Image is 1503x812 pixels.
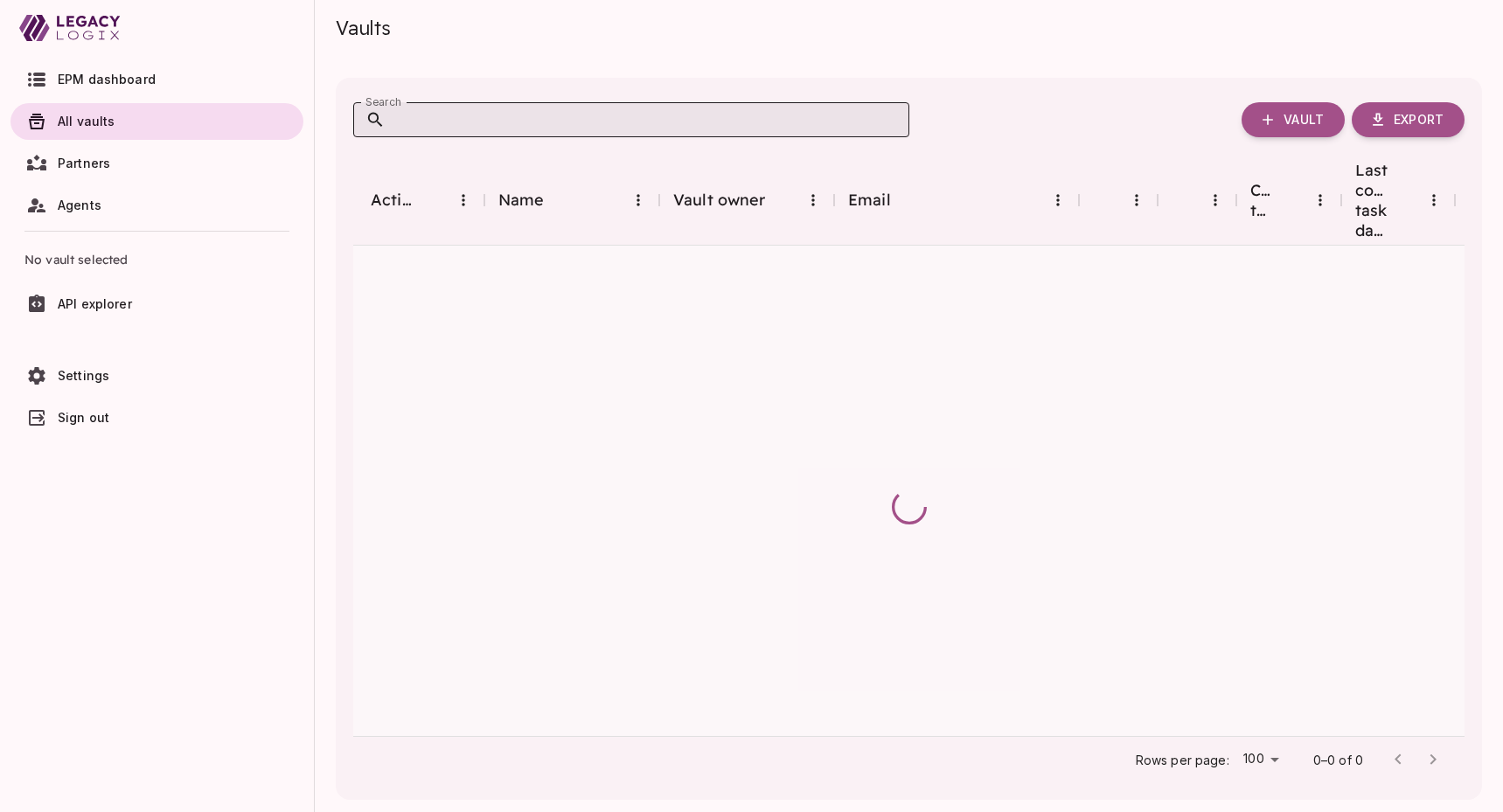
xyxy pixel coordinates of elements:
[1158,160,1236,240] div: Task count
[10,286,303,323] a: API explorer
[10,103,303,140] a: All vaults
[659,160,834,240] div: Vault owner
[834,160,1079,240] div: Email
[797,184,829,216] button: Menu
[336,16,391,40] span: Vaults
[498,190,545,210] div: Name
[1275,185,1305,215] button: Sort
[1093,185,1123,215] button: Sort
[848,190,891,210] div: Email
[58,368,109,383] span: Settings
[1121,184,1152,216] button: Menu
[484,160,659,240] div: Name
[1355,160,1388,240] div: Last completed task date
[24,239,289,281] span: No vault selected
[58,114,115,128] span: All vaults
[1236,160,1341,240] div: Completed tasks
[545,185,574,215] button: Sort
[673,190,766,210] div: Vault owner
[623,184,654,216] button: Menu
[1042,184,1074,216] button: Menu
[1250,180,1275,220] div: Completed tasks
[1172,185,1201,215] button: Sort
[371,190,418,210] div: Actions
[1418,184,1450,216] button: Menu
[1242,102,1345,137] button: Vault
[418,185,448,215] button: Sort
[1388,185,1418,215] button: Sort
[10,187,303,224] a: Agents
[1079,160,1158,240] div: Agent tasks
[353,160,484,240] div: Actions
[766,185,796,215] button: Sort
[10,61,303,98] a: EPM dashboard
[1341,160,1455,240] div: Last completed task date
[365,94,402,109] label: Search
[10,357,303,394] a: Settings
[1284,112,1324,128] span: Vault
[1352,102,1465,137] button: Export
[1313,751,1363,769] p: 0–0 of 0
[1305,184,1336,216] button: Menu
[10,145,303,182] a: Partners
[1394,112,1444,128] span: Export
[448,184,479,216] button: Menu
[1200,184,1231,216] button: Menu
[1236,746,1285,772] div: 100
[58,198,101,212] span: Agents
[10,399,303,436] a: Sign out
[58,296,132,311] span: API explorer
[58,410,109,425] span: Sign out
[58,72,156,87] span: EPM dashboard
[58,156,110,170] span: Partners
[891,185,921,215] button: Sort
[1136,751,1229,769] p: Rows per page:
